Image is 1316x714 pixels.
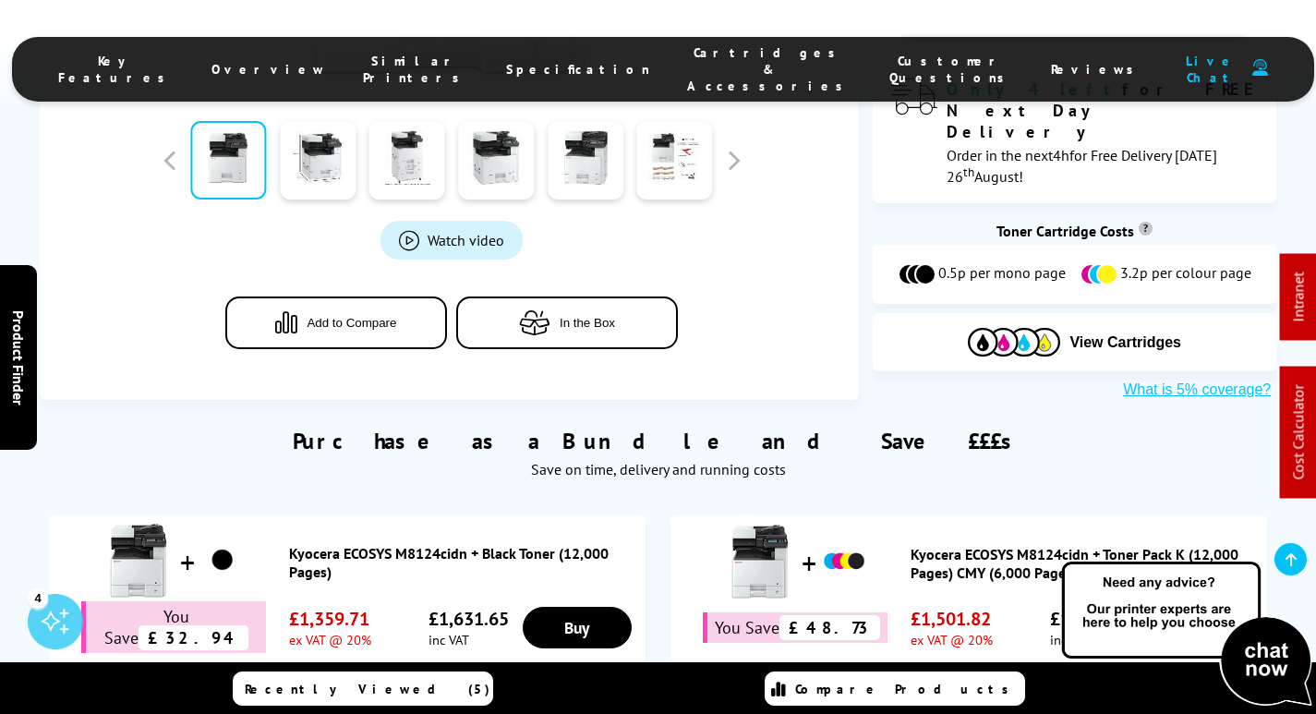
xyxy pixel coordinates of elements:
div: You Save [703,612,887,643]
span: Product Finder [9,309,28,405]
span: In the Box [560,315,615,329]
span: ex VAT @ 20% [911,631,993,648]
img: Kyocera ECOSYS M8124cidn + Black Toner (12,000 Pages) [102,524,175,598]
img: Cartridges [968,328,1060,357]
img: Kyocera ECOSYS M8124cidn + Toner Pack K (12,000 Pages) CMY (6,000 Pages) [821,539,867,585]
img: Open Live Chat window [1057,559,1316,710]
button: Add to Compare [225,296,447,348]
img: user-headset-duotone.svg [1252,59,1268,77]
button: In the Box [456,296,678,348]
span: Reviews [1051,61,1143,78]
span: Add to Compare [307,315,396,329]
sup: Cost per page [1139,222,1153,236]
a: Buy [523,607,633,648]
div: 4 [28,587,48,608]
span: £1,501.82 [911,607,993,631]
img: Kyocera ECOSYS M8124cidn + Black Toner (12,000 Pages) [199,538,246,584]
span: inc VAT [1050,631,1130,648]
button: View Cartridges [887,327,1262,357]
span: Overview [211,61,326,78]
a: Compare Products [765,672,1025,706]
button: What is 5% coverage? [1117,381,1276,399]
span: Cartridges & Accessories [687,44,852,94]
div: Save on time, delivery and running costs [63,460,1254,478]
a: Cost Calculator [1289,385,1308,480]
a: Recently Viewed (5) [233,672,493,706]
sup: th [963,163,974,180]
span: Compare Products [795,681,1019,697]
span: £48.73 [779,615,880,640]
span: £32.94 [139,625,248,650]
span: Key Features [58,53,175,86]
div: Toner Cartridge Costs [873,222,1276,240]
img: Kyocera ECOSYS M8124cidn + Toner Pack K (12,000 Pages) CMY (6,000 Pages) [723,525,797,599]
div: modal_delivery [891,79,1258,185]
span: 4h [1053,146,1069,164]
a: Kyocera ECOSYS M8124cidn + Toner Pack K (12,000 Pages) CMY (6,000 Pages) [911,545,1258,582]
span: £1,631.65 [429,607,509,631]
span: Recently Viewed (5) [245,681,490,697]
span: Order in the next for Free Delivery [DATE] 26 August! [947,146,1217,186]
span: £1,802.18 [1050,607,1130,631]
span: Specification [506,61,650,78]
a: Product_All_Videos [380,220,523,259]
span: Watch video [428,230,504,248]
div: Purchase as a Bundle and Save £££s [40,399,1277,488]
span: £1,359.71 [289,607,371,631]
a: Intranet [1289,272,1308,322]
span: inc VAT [429,631,509,648]
span: Customer Questions [889,53,1014,86]
div: You Save [81,601,266,653]
span: View Cartridges [1069,334,1181,351]
span: Live Chat [1180,53,1243,86]
span: Similar Printers [363,53,469,86]
span: ex VAT @ 20% [289,631,371,648]
span: 0.5p per mono page [938,263,1066,285]
span: 3.2p per colour page [1120,263,1251,285]
a: Kyocera ECOSYS M8124cidn + Black Toner (12,000 Pages) [289,544,636,581]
